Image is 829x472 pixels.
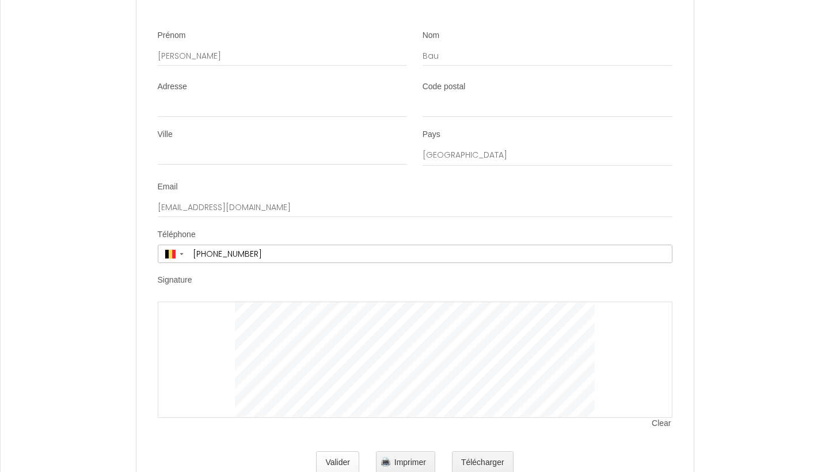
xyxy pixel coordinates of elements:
[158,81,187,93] label: Adresse
[158,229,196,241] label: Téléphone
[652,418,672,429] span: Clear
[189,245,672,262] input: +32 470 12 34 56
[158,181,178,193] label: Email
[423,30,440,41] label: Nom
[381,457,390,466] img: printer.png
[158,30,186,41] label: Prénom
[780,420,820,463] iframe: Chat
[394,458,426,467] span: Imprimer
[423,81,466,93] label: Code postal
[158,275,192,286] label: Signature
[158,129,173,140] label: Ville
[423,129,440,140] label: Pays
[178,252,185,256] span: ▼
